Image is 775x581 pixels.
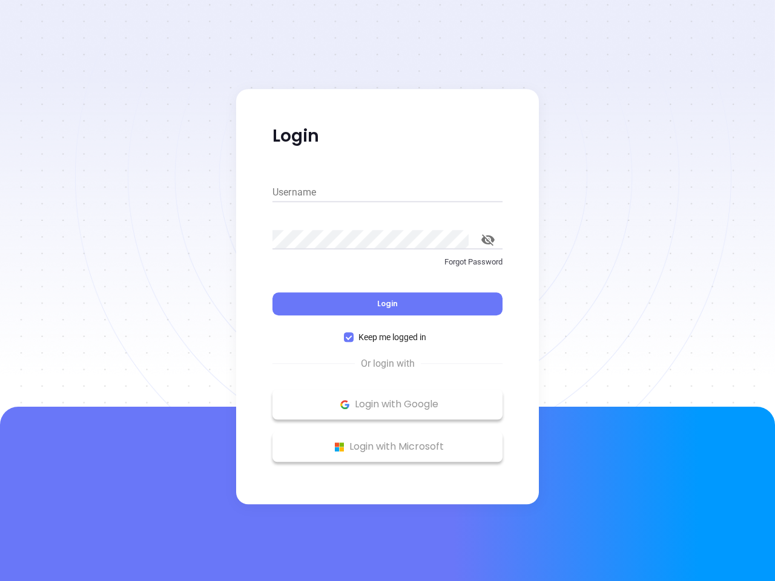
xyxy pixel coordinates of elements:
p: Login [272,125,503,147]
button: Login [272,292,503,315]
a: Forgot Password [272,256,503,278]
span: Keep me logged in [354,330,431,344]
button: Microsoft Logo Login with Microsoft [272,432,503,462]
img: Microsoft Logo [332,439,347,455]
p: Login with Google [279,395,496,413]
span: Or login with [355,356,421,371]
img: Google Logo [337,397,352,412]
span: Login [377,298,398,309]
button: toggle password visibility [473,225,503,254]
p: Forgot Password [272,256,503,268]
button: Google Logo Login with Google [272,389,503,419]
p: Login with Microsoft [279,438,496,456]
